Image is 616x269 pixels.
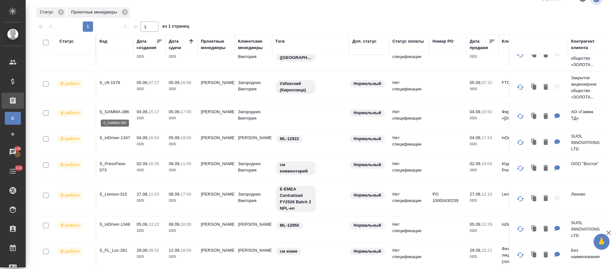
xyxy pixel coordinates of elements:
[571,133,602,152] p: SUOL INNOVATIONS LTD
[470,54,495,60] p: 2025
[513,135,528,150] button: Обновить
[470,198,495,204] p: 2025
[352,38,377,45] div: Доп. статус
[40,9,56,15] p: Статус
[198,131,235,154] td: [PERSON_NAME]
[470,192,482,197] p: 27.08,
[61,222,79,229] p: В работе
[528,110,540,123] button: Клонировать
[571,42,602,68] p: Закрытое акционерное общество «ЗОЛОТА...
[349,109,386,117] div: Статус по умолчанию для стандартных заказов
[470,254,495,260] p: 2025
[349,80,386,88] div: Статус по умолчанию для стандартных заказов
[280,248,297,255] p: см комм
[389,157,429,180] td: Нет спецификации
[280,136,299,142] p: ML-12922
[56,161,92,169] div: Выставляет ПМ после принятия заказа от КМа
[99,109,130,115] p: S_GAMMA-386
[551,136,563,149] button: Для КМ: https://indriver.atlassian.net/browse/ML-12922
[169,198,194,204] p: 2025
[137,115,162,122] p: 2025
[275,161,346,176] div: см комментарий
[137,86,162,92] p: 2025
[470,115,495,122] p: 2025
[349,191,386,200] div: Статус по умолчанию для стандартных заказов
[169,254,194,260] p: 2025
[354,192,381,198] p: Нормальный
[528,81,540,94] button: Клонировать
[198,218,235,240] td: [PERSON_NAME]
[137,80,149,85] p: 05.09,
[11,146,25,152] span: 100
[275,135,346,143] div: ML-12922
[99,247,130,254] p: S_FL_Loc-281
[137,54,162,60] p: 2025
[275,247,346,256] div: см комм
[502,191,533,198] p: Lenovo
[99,80,130,86] p: S_cft-1578
[528,248,540,262] button: Клонировать
[67,7,130,18] div: Проектные менеджеры
[540,136,551,149] button: Удалить
[169,141,194,147] p: 2025
[571,191,602,198] p: Леново
[354,110,381,116] p: Нормальный
[482,192,492,197] p: 12:10
[502,161,533,173] p: Издательство PressPass
[169,222,181,227] p: 08.09,
[470,141,495,147] p: 2025
[354,222,381,229] p: Нормальный
[540,48,551,62] button: Удалить
[8,115,18,122] span: В
[2,163,24,179] a: 318
[571,75,602,100] p: Закрытое акционерное общество «ЗОЛОТА...
[482,135,492,140] p: 17:24
[56,80,92,88] div: Выставляет ПМ после принятия заказа от КМа
[275,221,346,230] div: ML-12950
[349,135,386,143] div: Статус по умолчанию для стандартных заказов
[470,167,495,173] p: 2025
[235,188,272,210] td: Загородних Виктория
[36,7,66,18] div: Статус
[137,228,162,234] p: 2025
[354,162,381,168] p: Нормальный
[99,161,130,173] p: S_PressPass-573
[99,221,130,228] p: S_inDriver-1348
[432,38,453,45] div: Номер PO
[513,161,528,176] button: Обновить
[275,80,346,95] div: Узбекский (Кириллица)
[198,157,235,180] td: [PERSON_NAME]
[169,38,188,51] div: Дата сдачи
[389,188,429,210] td: Нет спецификации
[470,135,482,140] p: 04.09,
[502,38,517,45] div: Клиент
[137,161,149,166] p: 02.09,
[137,135,149,140] p: 04.09,
[61,162,79,168] p: В работе
[181,248,191,253] p: 18:00
[181,161,191,166] p: 11:00
[275,38,285,45] div: Тэги
[540,248,551,262] button: Удалить
[235,76,272,99] td: Загородних Виктория
[571,220,602,239] p: SUOL INNOVATIONS LTD
[137,198,162,204] p: 2025
[149,135,159,140] p: 16:54
[169,109,181,114] p: 05.09,
[482,248,492,253] p: 15:21
[571,38,602,51] div: Контрагент клиента
[149,109,159,114] p: 15:17
[137,248,149,253] p: 29.08,
[162,22,189,32] span: из 1 страниц
[470,80,482,85] p: 05.09,
[149,222,159,227] p: 13:22
[502,80,533,86] p: FTC
[61,110,79,116] p: В работе
[275,47,346,62] div: Узбекский (Латиница)
[149,161,159,166] p: 16:35
[540,192,551,205] button: Удалить
[5,128,21,141] a: Ф
[12,165,26,171] span: 318
[389,76,429,99] td: Нет спецификации
[551,110,563,123] button: Для КМ: 04.09. - только каз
